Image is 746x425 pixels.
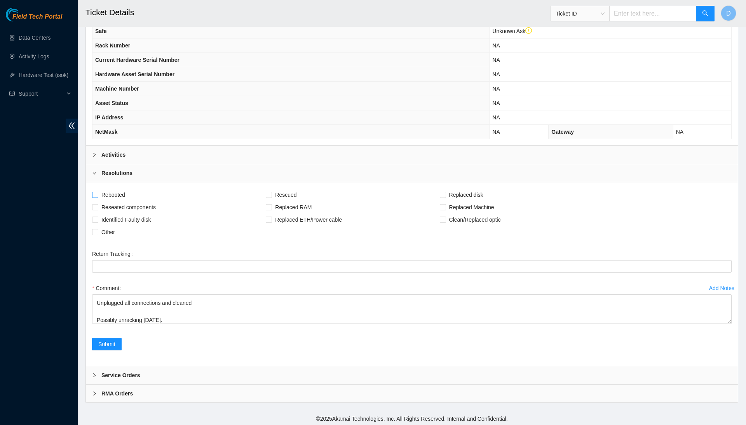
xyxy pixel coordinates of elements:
[676,129,683,135] span: NA
[551,129,574,135] span: Gateway
[492,57,500,63] span: NA
[492,42,500,49] span: NA
[95,100,128,106] span: Asset Status
[92,294,732,324] textarea: Comment
[92,373,97,378] span: right
[272,213,345,226] span: Replaced ETH/Power cable
[86,366,738,384] div: Service Orders
[492,129,500,135] span: NA
[9,91,15,96] span: read
[92,248,136,260] label: Return Tracking
[272,189,300,201] span: Rescued
[66,119,78,133] span: double-left
[709,282,735,294] button: Add Notes
[19,72,68,78] a: Hardware Test (isok)
[86,164,738,182] div: Resolutions
[6,8,39,21] img: Akamai Technologies
[492,28,532,34] span: Unknown Ask
[702,10,708,17] span: search
[492,71,500,77] span: NA
[98,201,159,213] span: Reseated components
[272,201,315,213] span: Replaced RAM
[95,129,118,135] span: NetMask
[492,100,500,106] span: NA
[101,169,132,177] b: Resolutions
[721,5,736,21] button: D
[446,201,497,213] span: Replaced Machine
[6,14,62,24] a: Akamai TechnologiesField Tech Portal
[86,385,738,402] div: RMA Orders
[98,226,118,238] span: Other
[492,86,500,92] span: NA
[709,285,734,291] div: Add Notes
[446,189,486,201] span: Replaced disk
[95,86,139,92] span: Machine Number
[101,389,133,398] b: RMA Orders
[19,86,64,101] span: Support
[92,391,97,396] span: right
[101,371,140,380] b: Service Orders
[95,57,180,63] span: Current Hardware Serial Number
[726,9,731,18] span: D
[446,213,504,226] span: Clean/Replaced optic
[98,340,115,348] span: Submit
[95,28,107,34] span: Safe
[92,282,125,294] label: Comment
[525,27,532,34] span: exclamation-circle
[92,260,732,273] input: Return Tracking
[98,189,128,201] span: Rebooted
[101,150,125,159] b: Activities
[19,35,51,41] a: Data Centers
[95,71,174,77] span: Hardware Asset Serial Number
[95,42,130,49] span: Rack Number
[92,171,97,175] span: right
[92,338,122,350] button: Submit
[609,6,696,21] input: Enter text here...
[92,152,97,157] span: right
[12,13,62,21] span: Field Tech Portal
[696,6,715,21] button: search
[86,146,738,164] div: Activities
[19,53,49,59] a: Activity Logs
[98,213,154,226] span: Identified Faulty disk
[492,114,500,121] span: NA
[95,114,123,121] span: IP Address
[556,8,605,19] span: Ticket ID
